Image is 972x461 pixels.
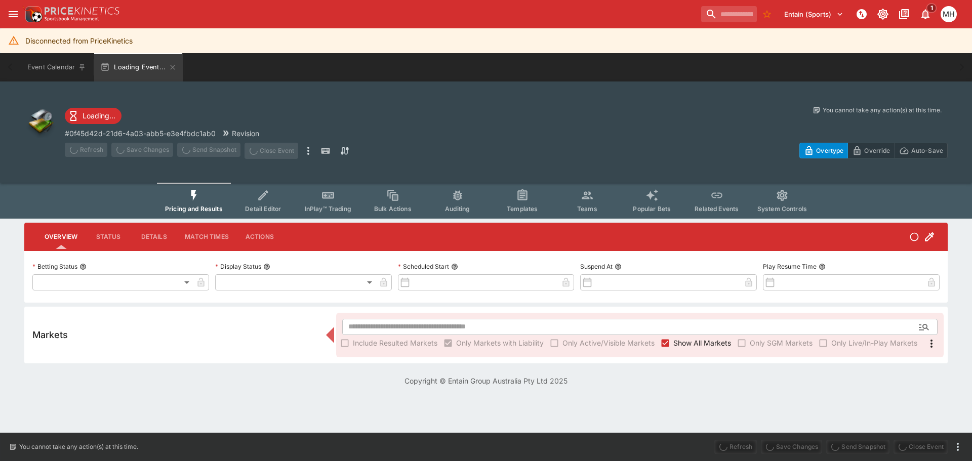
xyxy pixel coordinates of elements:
[353,338,437,348] span: Include Resulted Markets
[32,262,77,271] p: Betting Status
[302,143,314,159] button: more
[916,5,935,23] button: Notifications
[21,53,92,81] button: Event Calendar
[847,143,895,158] button: Override
[941,6,957,22] div: Michael Hutchinson
[763,262,817,271] p: Play Resume Time
[232,128,259,139] p: Revision
[83,110,115,121] p: Loading...
[45,7,119,15] img: PriceKinetics
[757,205,807,213] span: System Controls
[24,106,57,138] img: other.png
[750,338,813,348] span: Only SGM Markets
[915,318,933,336] button: Open
[925,338,938,350] svg: More
[94,53,183,81] button: Loading Event...
[65,128,216,139] p: Copy To Clipboard
[799,143,848,158] button: Overtype
[938,3,960,25] button: Michael Hutchinson
[19,442,138,451] p: You cannot take any action(s) at this time.
[25,31,133,50] div: Disconnected from PriceKinetics
[577,205,597,213] span: Teams
[32,329,68,341] h5: Markets
[853,5,871,23] button: NOT Connected to PK
[305,205,351,213] span: InPlay™ Trading
[778,6,849,22] button: Select Tenant
[819,263,826,270] button: Play Resume Time
[45,17,99,21] img: Sportsbook Management
[445,205,470,213] span: Auditing
[816,145,843,156] p: Overtype
[245,205,281,213] span: Detail Editor
[799,143,948,158] div: Start From
[263,263,270,270] button: Display Status
[831,338,917,348] span: Only Live/In-Play Markets
[22,4,43,24] img: PriceKinetics Logo
[695,205,739,213] span: Related Events
[895,143,948,158] button: Auto-Save
[864,145,890,156] p: Override
[633,205,671,213] span: Popular Bets
[157,183,815,219] div: Event type filters
[374,205,412,213] span: Bulk Actions
[823,106,942,115] p: You cannot take any action(s) at this time.
[131,225,177,249] button: Details
[701,6,757,22] input: search
[4,5,22,23] button: open drawer
[165,205,223,213] span: Pricing and Results
[86,225,131,249] button: Status
[874,5,892,23] button: Toggle light/dark mode
[911,145,943,156] p: Auto-Save
[759,6,775,22] button: No Bookmarks
[615,263,622,270] button: Suspend At
[237,225,282,249] button: Actions
[673,338,731,348] span: Show All Markets
[177,225,237,249] button: Match Times
[895,5,913,23] button: Documentation
[507,205,538,213] span: Templates
[580,262,613,271] p: Suspend At
[926,3,937,13] span: 1
[456,338,544,348] span: Only Markets with Liability
[562,338,655,348] span: Only Active/Visible Markets
[952,441,964,453] button: more
[398,262,449,271] p: Scheduled Start
[451,263,458,270] button: Scheduled Start
[79,263,87,270] button: Betting Status
[36,225,86,249] button: Overview
[215,262,261,271] p: Display Status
